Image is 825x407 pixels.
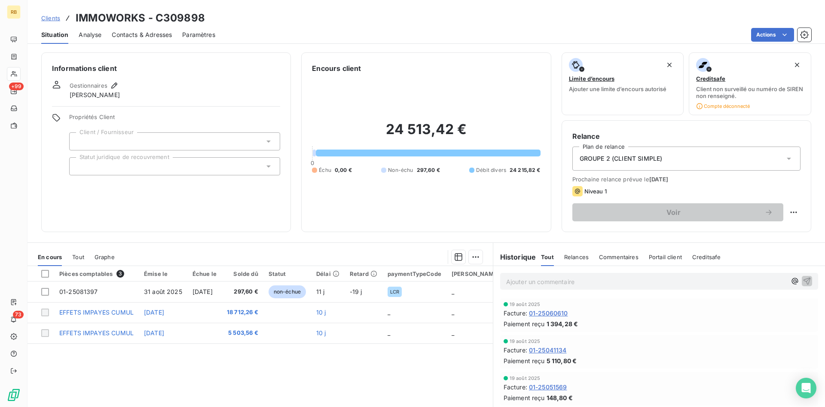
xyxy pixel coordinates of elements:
[350,288,362,295] span: -19 j
[476,166,506,174] span: Débit divers
[599,254,639,260] span: Commentaires
[569,75,614,82] span: Limite d’encours
[52,63,280,73] h6: Informations client
[144,329,164,337] span: [DATE]
[144,288,182,295] span: 31 août 2025
[504,356,545,365] span: Paiement reçu
[504,319,545,328] span: Paiement reçu
[311,159,314,166] span: 0
[227,308,258,317] span: 18 712,26 €
[452,270,500,277] div: [PERSON_NAME]
[388,309,390,316] span: _
[76,162,83,170] input: Ajouter une valeur
[751,28,794,42] button: Actions
[388,329,390,337] span: _
[41,14,60,22] a: Clients
[452,309,454,316] span: _
[529,346,567,355] span: 01-25041134
[649,254,682,260] span: Portail client
[335,166,352,174] span: 0,00 €
[41,15,60,21] span: Clients
[144,270,182,277] div: Émise le
[569,86,666,92] span: Ajouter une limite d’encours autorisé
[70,82,107,89] span: Gestionnaires
[319,166,331,174] span: Échu
[316,270,339,277] div: Délai
[227,329,258,337] span: 5 503,56 €
[144,309,164,316] span: [DATE]
[192,270,217,277] div: Échue le
[388,270,441,277] div: paymentTypeCode
[572,131,801,141] h6: Relance
[529,309,568,318] span: 01-25060610
[59,288,98,295] span: 01-25081397
[580,154,663,163] span: GROUPE 2 (CLIENT SIMPLE)
[696,86,804,99] span: Client non surveillé ou numéro de SIREN non renseigné.
[7,388,21,402] img: Logo LeanPay
[72,254,84,260] span: Tout
[76,138,83,145] input: Ajouter une valeur
[41,31,68,39] span: Situation
[312,121,540,147] h2: 24 513,42 €
[572,176,801,183] span: Prochaine relance prévue le
[269,270,306,277] div: Statut
[510,166,541,174] span: 24 215,82 €
[541,254,554,260] span: Tout
[452,288,454,295] span: _
[316,288,325,295] span: 11 j
[7,5,21,19] div: RB
[350,270,377,277] div: Retard
[510,339,541,344] span: 19 août 2025
[572,203,783,221] button: Voir
[696,103,750,110] span: Compte déconnecté
[95,254,115,260] span: Graphe
[417,166,440,174] span: 297,60 €
[227,288,258,296] span: 297,60 €
[547,393,573,402] span: 148,80 €
[510,302,541,307] span: 19 août 2025
[59,329,134,337] span: EFFETS IMPAYES CUMUL
[79,31,101,39] span: Analyse
[269,285,306,298] span: non-échue
[59,270,134,278] div: Pièces comptables
[529,383,567,392] span: 01-25051569
[70,91,120,99] span: [PERSON_NAME]
[504,383,527,392] span: Facture :
[689,52,811,115] button: CreditsafeClient non surveillé ou numéro de SIREN non renseigné.Compte déconnecté
[312,63,361,73] h6: Encours client
[510,376,541,381] span: 19 août 2025
[316,329,326,337] span: 10 j
[38,254,62,260] span: En cours
[649,176,669,183] span: [DATE]
[13,311,24,318] span: 73
[116,270,124,278] span: 3
[390,289,399,294] span: LCR
[452,329,454,337] span: _
[796,378,816,398] div: Open Intercom Messenger
[69,113,280,125] span: Propriétés Client
[696,75,725,82] span: Creditsafe
[493,252,536,262] h6: Historique
[564,254,589,260] span: Relances
[562,52,684,115] button: Limite d’encoursAjouter une limite d’encours autorisé
[227,270,258,277] div: Solde dû
[9,83,24,90] span: +99
[388,166,413,174] span: Non-échu
[316,309,326,316] span: 10 j
[583,209,764,216] span: Voir
[504,309,527,318] span: Facture :
[192,288,213,295] span: [DATE]
[547,319,578,328] span: 1 394,28 €
[504,346,527,355] span: Facture :
[584,188,607,195] span: Niveau 1
[59,309,134,316] span: EFFETS IMPAYES CUMUL
[112,31,172,39] span: Contacts & Adresses
[692,254,721,260] span: Creditsafe
[182,31,215,39] span: Paramètres
[547,356,577,365] span: 5 110,80 €
[504,393,545,402] span: Paiement reçu
[76,10,205,26] h3: IMMOWORKS - C309898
